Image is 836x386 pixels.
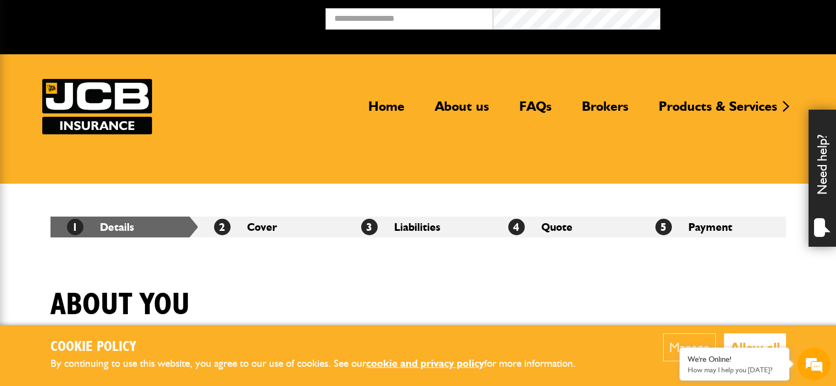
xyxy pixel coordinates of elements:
[42,79,152,134] img: JCB Insurance Services logo
[427,98,497,123] a: About us
[663,333,716,361] button: Manage
[51,217,198,237] li: Details
[688,355,781,364] div: We're Online!
[688,366,781,374] p: How may I help you today?
[214,219,231,235] span: 2
[345,217,492,237] li: Liabilities
[366,357,484,370] a: cookie and privacy policy
[492,217,639,237] li: Quote
[650,98,785,123] a: Products & Services
[51,287,190,323] h1: About you
[660,8,828,25] button: Broker Login
[655,219,672,235] span: 5
[809,110,836,247] div: Need help?
[639,217,786,237] li: Payment
[67,219,83,235] span: 1
[724,333,786,361] button: Allow all
[360,98,413,123] a: Home
[42,79,152,134] a: JCB Insurance Services
[508,219,525,235] span: 4
[51,355,594,372] p: By continuing to use this website, you agree to our use of cookies. See our for more information.
[361,219,378,235] span: 3
[574,98,637,123] a: Brokers
[198,217,345,237] li: Cover
[51,339,594,356] h2: Cookie Policy
[511,98,560,123] a: FAQs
